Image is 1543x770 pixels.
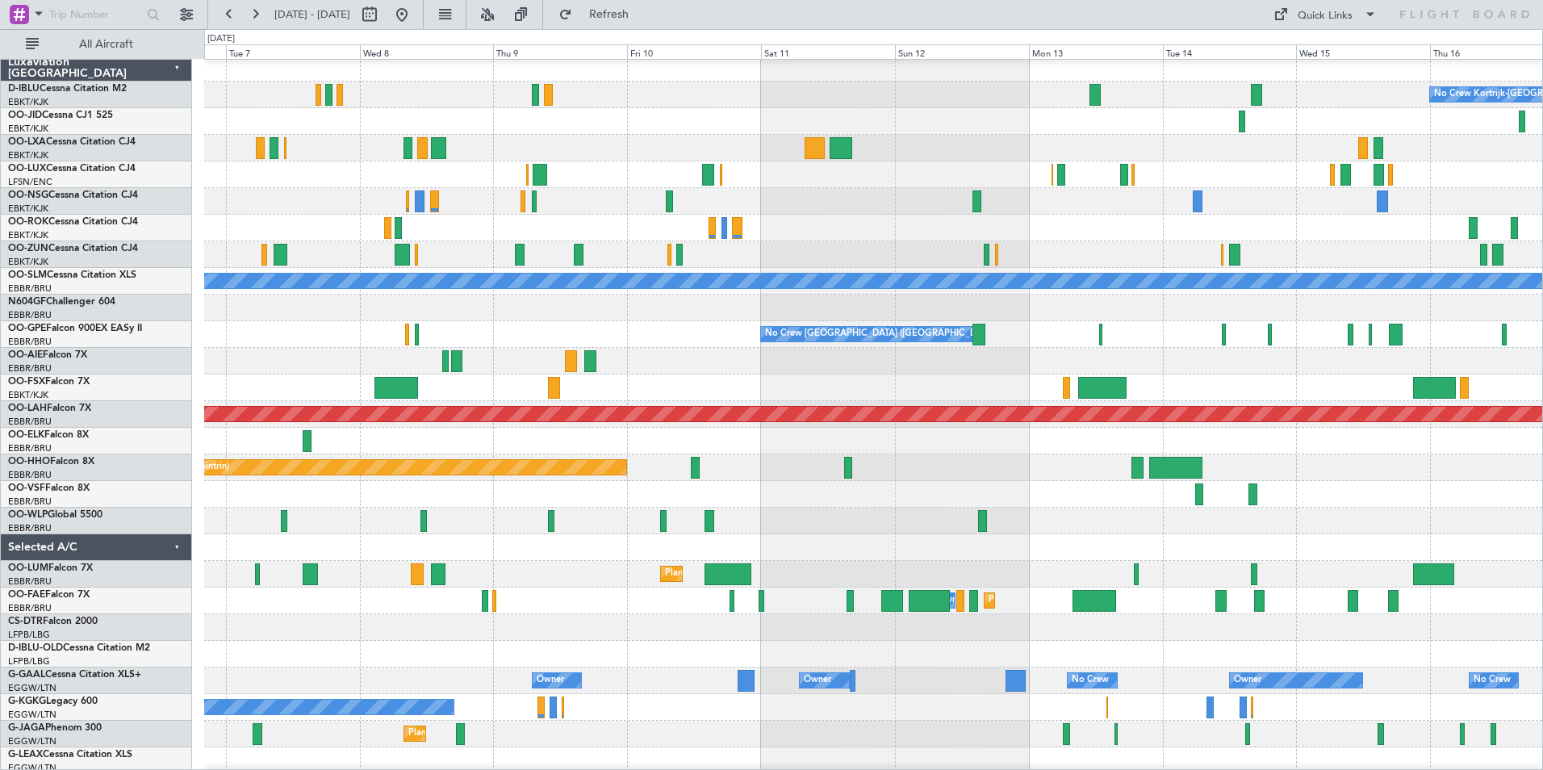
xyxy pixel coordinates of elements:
[8,469,52,481] a: EBBR/BRU
[8,629,50,641] a: LFPB/LBG
[8,377,90,387] a: OO-FSXFalcon 7X
[8,324,142,333] a: OO-GPEFalcon 900EX EASy II
[1163,44,1297,59] div: Tue 14
[49,2,142,27] input: Trip Number
[8,111,42,120] span: OO-JID
[8,244,138,253] a: OO-ZUNCessna Citation CJ4
[8,590,45,600] span: OO-FAE
[8,430,44,440] span: OO-ELK
[8,522,52,534] a: EBBR/BRU
[8,229,48,241] a: EBKT/KJK
[493,44,627,59] div: Thu 9
[8,750,132,760] a: G-LEAXCessna Citation XLS
[8,416,52,428] a: EBBR/BRU
[1234,668,1261,693] div: Owner
[8,336,52,348] a: EBBR/BRU
[1296,44,1430,59] div: Wed 15
[804,668,831,693] div: Owner
[8,404,91,413] a: OO-LAHFalcon 7X
[8,164,136,174] a: OO-LUXCessna Citation CJ4
[627,44,761,59] div: Fri 10
[8,309,52,321] a: EBBR/BRU
[8,617,43,626] span: CS-DTR
[8,442,52,454] a: EBBR/BRU
[551,2,648,27] button: Refresh
[8,270,47,280] span: OO-SLM
[8,457,94,467] a: OO-HHOFalcon 8X
[1474,668,1511,693] div: No Crew
[1072,668,1109,693] div: No Crew
[8,575,52,588] a: EBBR/BRU
[8,297,46,307] span: N604GF
[8,697,98,706] a: G-KGKGLegacy 600
[8,655,50,667] a: LFPB/LBG
[207,32,235,46] div: [DATE]
[8,137,136,147] a: OO-LXACessna Citation CJ4
[989,588,1130,613] div: Planned Maint Melsbroek Air Base
[8,297,115,307] a: N604GFChallenger 604
[8,723,102,733] a: G-JAGAPhenom 300
[1298,8,1353,24] div: Quick Links
[8,377,45,387] span: OO-FSX
[8,563,48,573] span: OO-LUM
[18,31,175,57] button: All Aircraft
[8,389,48,401] a: EBKT/KJK
[8,563,93,573] a: OO-LUMFalcon 7X
[274,7,350,22] span: [DATE] - [DATE]
[8,111,113,120] a: OO-JIDCessna CJ1 525
[226,44,360,59] div: Tue 7
[8,670,45,680] span: G-GAAL
[360,44,494,59] div: Wed 8
[8,256,48,268] a: EBKT/KJK
[8,457,50,467] span: OO-HHO
[8,190,138,200] a: OO-NSGCessna Citation CJ4
[8,682,56,694] a: EGGW/LTN
[8,709,56,721] a: EGGW/LTN
[8,430,89,440] a: OO-ELKFalcon 8X
[8,750,43,760] span: G-LEAX
[895,44,1029,59] div: Sun 12
[8,362,52,375] a: EBBR/BRU
[8,203,48,215] a: EBKT/KJK
[8,270,136,280] a: OO-SLMCessna Citation XLS
[8,617,98,626] a: CS-DTRFalcon 2000
[8,723,45,733] span: G-JAGA
[8,190,48,200] span: OO-NSG
[8,602,52,614] a: EBBR/BRU
[8,244,48,253] span: OO-ZUN
[8,697,46,706] span: G-KGKG
[665,562,957,586] div: Planned Maint [GEOGRAPHIC_DATA] ([GEOGRAPHIC_DATA] National)
[8,496,52,508] a: EBBR/BRU
[8,483,45,493] span: OO-VSF
[8,643,150,653] a: D-IBLU-OLDCessna Citation M2
[8,324,46,333] span: OO-GPE
[1029,44,1163,59] div: Mon 13
[8,217,48,227] span: OO-ROK
[8,510,102,520] a: OO-WLPGlobal 5500
[8,282,52,295] a: EBBR/BRU
[761,44,895,59] div: Sat 11
[8,590,90,600] a: OO-FAEFalcon 7X
[42,39,170,50] span: All Aircraft
[8,510,48,520] span: OO-WLP
[575,9,643,20] span: Refresh
[537,668,564,693] div: Owner
[8,217,138,227] a: OO-ROKCessna Citation CJ4
[8,137,46,147] span: OO-LXA
[8,670,141,680] a: G-GAALCessna Citation XLS+
[8,483,90,493] a: OO-VSFFalcon 8X
[8,96,48,108] a: EBKT/KJK
[408,722,663,746] div: Planned Maint [GEOGRAPHIC_DATA] ([GEOGRAPHIC_DATA])
[8,84,127,94] a: D-IBLUCessna Citation M2
[8,404,47,413] span: OO-LAH
[8,735,56,747] a: EGGW/LTN
[8,350,87,360] a: OO-AIEFalcon 7X
[8,84,40,94] span: D-IBLU
[8,350,43,360] span: OO-AIE
[8,643,63,653] span: D-IBLU-OLD
[8,149,48,161] a: EBKT/KJK
[8,164,46,174] span: OO-LUX
[1265,2,1385,27] button: Quick Links
[765,322,1035,346] div: No Crew [GEOGRAPHIC_DATA] ([GEOGRAPHIC_DATA] National)
[8,123,48,135] a: EBKT/KJK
